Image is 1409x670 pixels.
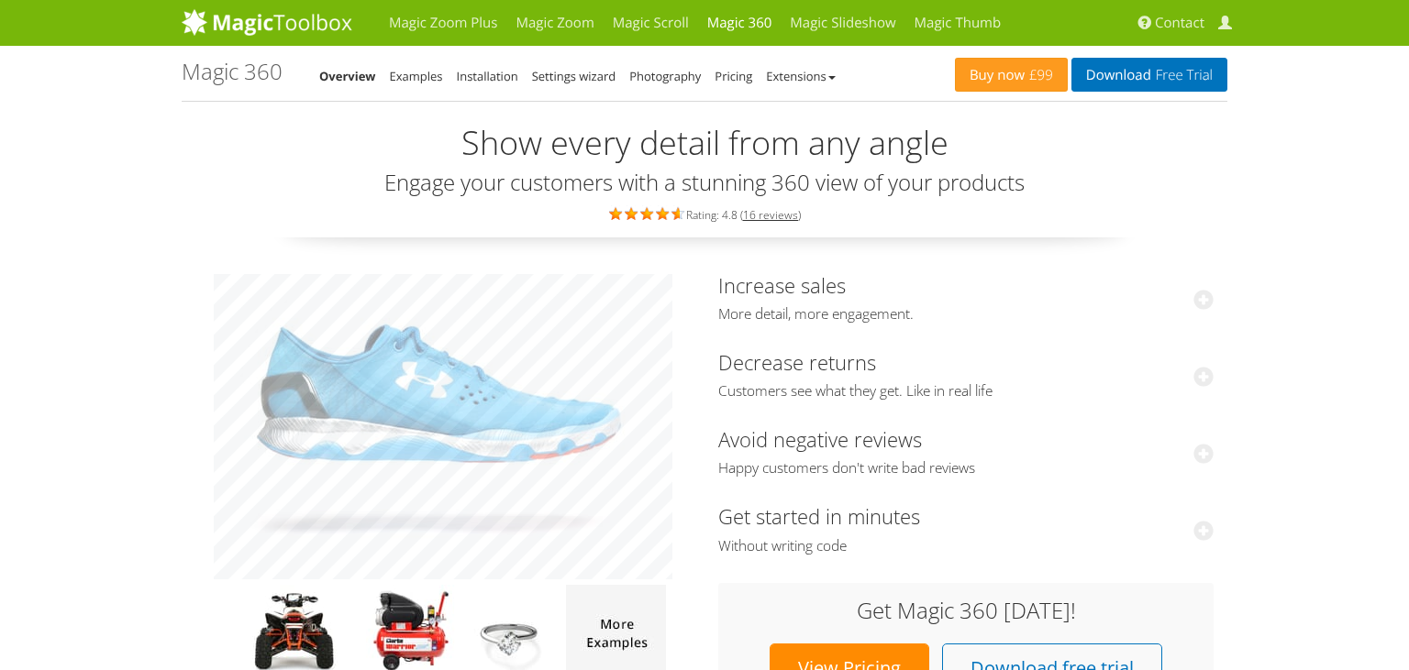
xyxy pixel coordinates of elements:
a: Installation [457,68,518,84]
div: Rating: 4.8 ( ) [182,203,1227,224]
span: Happy customers don't write bad reviews [718,459,1214,478]
a: Overview [319,68,376,84]
a: DownloadFree Trial [1071,58,1227,92]
a: Examples [390,68,443,84]
span: £99 [1025,68,1053,82]
span: Customers see what they get. Like in real life [718,382,1214,401]
a: Settings wizard [532,68,616,84]
a: Increase salesMore detail, more engagement. [718,271,1214,324]
a: Decrease returnsCustomers see what they get. Like in real life [718,348,1214,401]
span: Free Trial [1151,68,1213,82]
a: Get started in minutesWithout writing code [718,502,1214,555]
h3: Engage your customers with a stunning 360 view of your products [182,170,1227,194]
a: 16 reviews [743,207,798,223]
span: Without writing code [718,537,1214,555]
a: Avoid negative reviewsHappy customers don't write bad reviews [718,425,1214,478]
a: Extensions [766,68,835,84]
h1: Magic 360 [182,60,283,83]
span: More detail, more engagement. [718,305,1214,324]
a: Pricing [715,68,752,84]
a: Buy now£99 [955,58,1068,92]
span: Contact [1155,14,1204,32]
img: MagicToolbox.com - Image tools for your website [182,8,352,36]
h3: Get Magic 360 [DATE]! [737,599,1195,622]
a: Photography [629,68,701,84]
h2: Show every detail from any angle [182,125,1227,161]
